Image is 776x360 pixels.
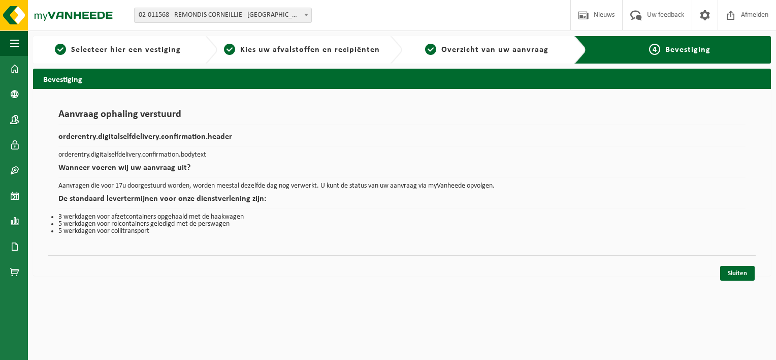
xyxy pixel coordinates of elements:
[55,44,66,55] span: 1
[665,46,710,54] span: Bevestiging
[720,266,755,281] a: Sluiten
[58,195,746,208] h2: De standaard levertermijnen voor onze dienstverlening zijn:
[58,228,746,235] li: 5 werkdagen voor collitransport
[407,44,566,56] a: 3Overzicht van uw aanvraag
[58,221,746,228] li: 5 werkdagen voor rolcontainers geledigd met de perswagen
[649,44,660,55] span: 4
[33,69,771,88] h2: Bevestiging
[58,152,746,159] p: orderentry.digitalselfdelivery.confirmation.bodytext
[58,183,746,190] p: Aanvragen die voor 17u doorgestuurd worden, worden meestal dezelfde dag nog verwerkt. U kunt de s...
[38,44,197,56] a: 1Selecteer hier een vestiging
[134,8,312,23] span: 02-011568 - REMONDIS CORNEILLIE - BRUGGE
[441,46,548,54] span: Overzicht van uw aanvraag
[71,46,181,54] span: Selecteer hier een vestiging
[135,8,311,22] span: 02-011568 - REMONDIS CORNEILLIE - BRUGGE
[58,109,746,125] h1: Aanvraag ophaling verstuurd
[58,164,746,177] h2: Wanneer voeren wij uw aanvraag uit?
[222,44,381,56] a: 2Kies uw afvalstoffen en recipiënten
[224,44,235,55] span: 2
[240,46,380,54] span: Kies uw afvalstoffen en recipiënten
[425,44,436,55] span: 3
[58,214,746,221] li: 3 werkdagen voor afzetcontainers opgehaald met de haakwagen
[58,133,746,146] h2: orderentry.digitalselfdelivery.confirmation.header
